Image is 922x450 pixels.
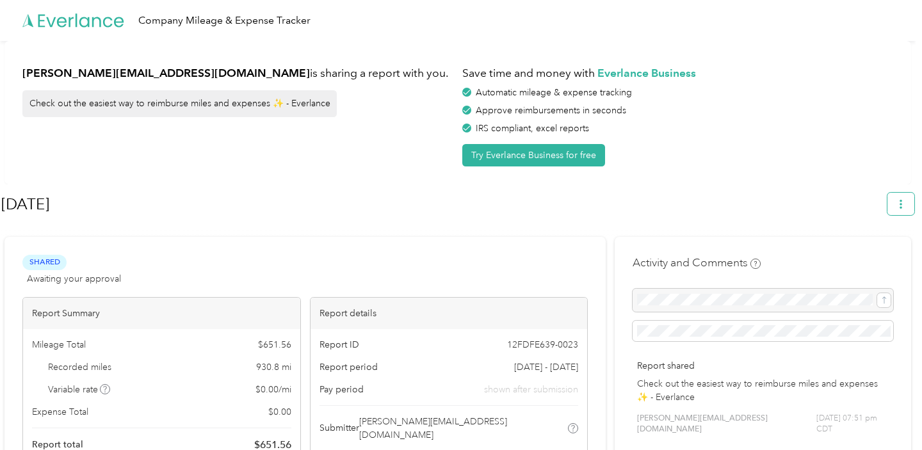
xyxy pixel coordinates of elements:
[359,415,566,442] span: [PERSON_NAME][EMAIL_ADDRESS][DOMAIN_NAME]
[462,65,893,81] h1: Save time and money with
[311,298,588,329] div: Report details
[633,255,761,271] h4: Activity and Comments
[514,360,578,374] span: [DATE] - [DATE]
[27,272,121,285] span: Awaiting your approval
[32,338,86,351] span: Mileage Total
[258,338,291,351] span: $ 651.56
[637,377,889,404] p: Check out the easiest way to reimburse miles and expenses ✨ - Everlance
[22,65,453,81] h1: is sharing a report with you.
[48,360,111,374] span: Recorded miles
[476,87,632,98] span: Automatic mileage & expense tracking
[462,144,605,166] button: Try Everlance Business for free
[22,255,67,269] span: Shared
[507,338,578,351] span: 12FDFE639-0023
[816,413,889,435] span: [DATE] 07:51 pm CDT
[484,383,578,396] span: shown after submission
[476,105,626,116] span: Approve reimbursements in seconds
[268,405,291,419] span: $ 0.00
[23,298,300,329] div: Report Summary
[637,359,889,373] p: Report shared
[256,360,291,374] span: 930.8 mi
[22,66,310,79] strong: [PERSON_NAME][EMAIL_ADDRESS][DOMAIN_NAME]
[1,189,878,220] h1: Aug 2025
[319,383,364,396] span: Pay period
[319,360,378,374] span: Report period
[48,383,111,396] span: Variable rate
[597,66,696,79] strong: Everlance Business
[138,13,311,29] div: Company Mileage & Expense Tracker
[32,405,88,419] span: Expense Total
[255,383,291,396] span: $ 0.00 / mi
[476,123,589,134] span: IRS compliant, excel reports
[22,90,337,117] div: Check out the easiest way to reimburse miles and expenses ✨ - Everlance
[319,338,359,351] span: Report ID
[637,413,816,435] span: [PERSON_NAME][EMAIL_ADDRESS][DOMAIN_NAME]
[319,421,359,435] span: Submitter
